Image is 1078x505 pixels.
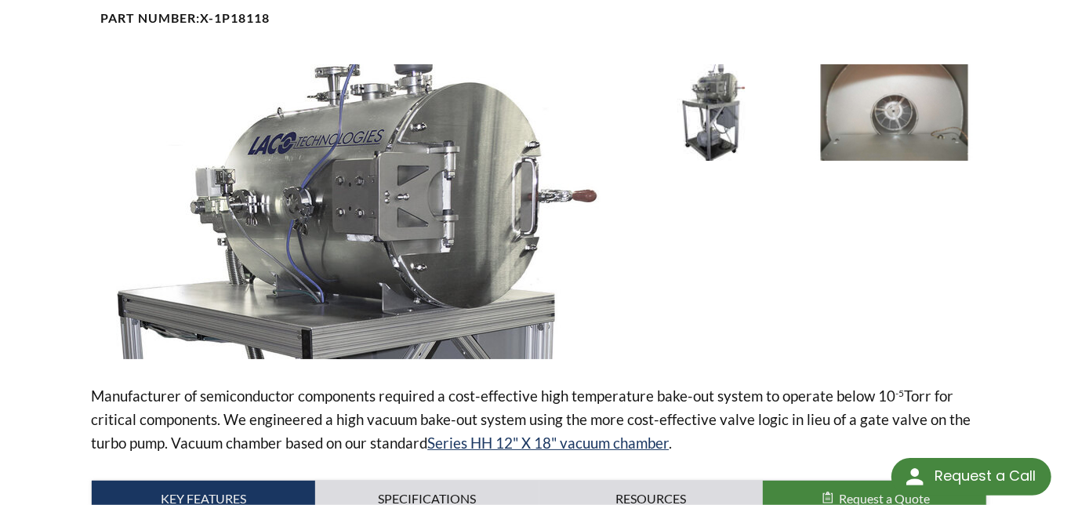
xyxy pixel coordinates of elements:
img: round button [902,464,927,489]
p: Manufacturer of semiconductor components required a cost-effective high temperature bake-out syst... [91,384,987,455]
sup: -5 [895,387,904,399]
b: X-1P18118 [200,10,270,25]
div: Request a Call [891,458,1051,496]
a: Series HH 12" X 18" vacuum chamber [427,434,669,452]
img: Upclose of Internal Heated Platen for High Vacuum Bake-out System for Critical Components [808,64,979,160]
div: Request a Call [935,458,1036,494]
h4: Part Number: [100,10,978,27]
img: High Vacuum Bake-Out System for Critical Components Close Up [91,64,616,359]
img: High Vacuum Bake-Out System for Critical Components [629,64,800,160]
